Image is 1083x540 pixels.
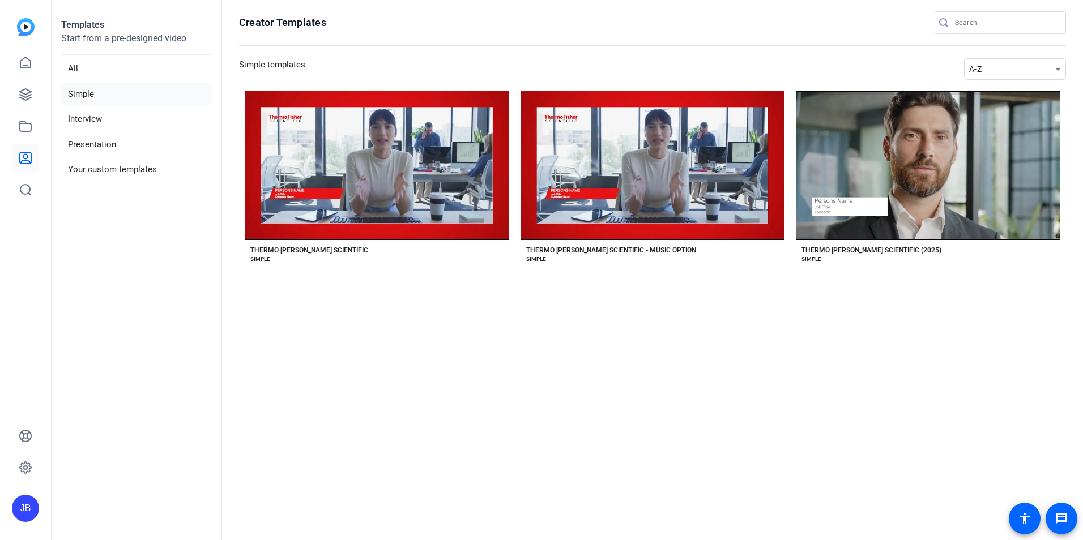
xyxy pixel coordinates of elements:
div: THERMO [PERSON_NAME] SCIENTIFIC [250,246,368,255]
div: SIMPLE [526,255,546,264]
img: blue-gradient.svg [17,18,35,36]
div: THERMO [PERSON_NAME] SCIENTIFIC (2025) [801,246,941,255]
div: JB [12,495,39,522]
li: Presentation [61,133,212,156]
div: SIMPLE [250,255,270,264]
h3: Simple templates [239,58,305,80]
h1: Creator Templates [239,16,326,29]
input: Search [955,16,1057,29]
span: A-Z [969,65,982,74]
li: Interview [61,108,212,131]
mat-icon: message [1055,512,1068,525]
button: Template image [796,91,1060,240]
strong: Templates [61,19,104,30]
p: Start from a pre-designed video [61,32,212,55]
div: THERMO [PERSON_NAME] SCIENTIFIC - MUSIC OPTION [526,246,696,255]
mat-icon: accessibility [1018,512,1031,525]
li: All [61,57,212,80]
button: Template image [245,91,509,240]
button: Template image [521,91,785,240]
li: Your custom templates [61,158,212,181]
li: Simple [61,83,212,106]
div: SIMPLE [801,255,821,264]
